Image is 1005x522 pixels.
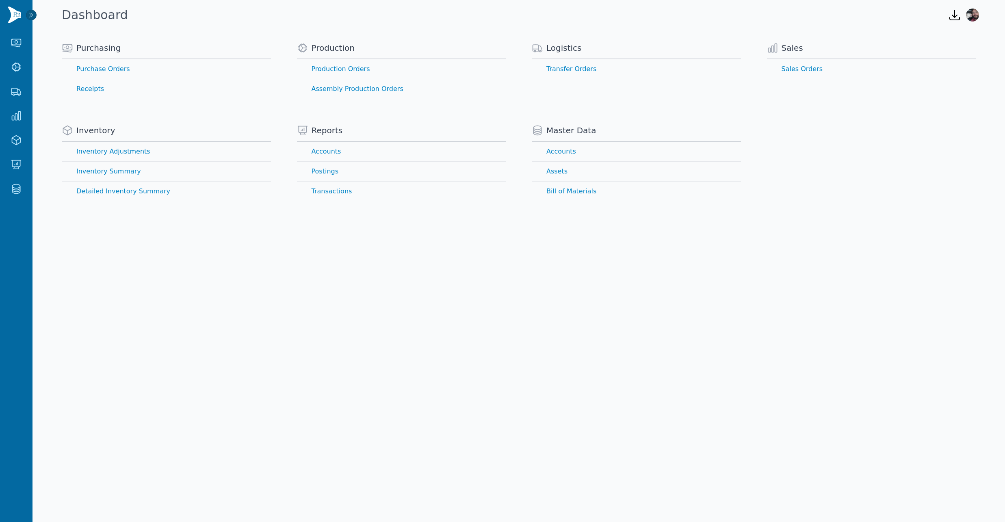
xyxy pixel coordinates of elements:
a: Inventory Summary [62,162,271,181]
span: Production [312,42,355,54]
span: Reports [312,125,343,136]
a: Postings [297,162,506,181]
span: Purchasing [76,42,121,54]
span: Sales [782,42,803,54]
a: Assembly Production Orders [297,79,506,99]
span: Master Data [546,125,596,136]
a: Assets [532,162,741,181]
a: Transfer Orders [532,59,741,79]
img: Finventory [8,6,21,23]
a: Production Orders [297,59,506,79]
a: Detailed Inventory Summary [62,182,271,201]
a: Accounts [532,142,741,161]
a: Inventory Adjustments [62,142,271,161]
a: Purchase Orders [62,59,271,79]
span: Inventory [76,125,115,136]
a: Bill of Materials [532,182,741,201]
img: Gareth Morales [966,9,979,22]
span: Logistics [546,42,582,54]
a: Receipts [62,79,271,99]
a: Transactions [297,182,506,201]
h1: Dashboard [62,8,128,22]
a: Accounts [297,142,506,161]
a: Sales Orders [767,59,976,79]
